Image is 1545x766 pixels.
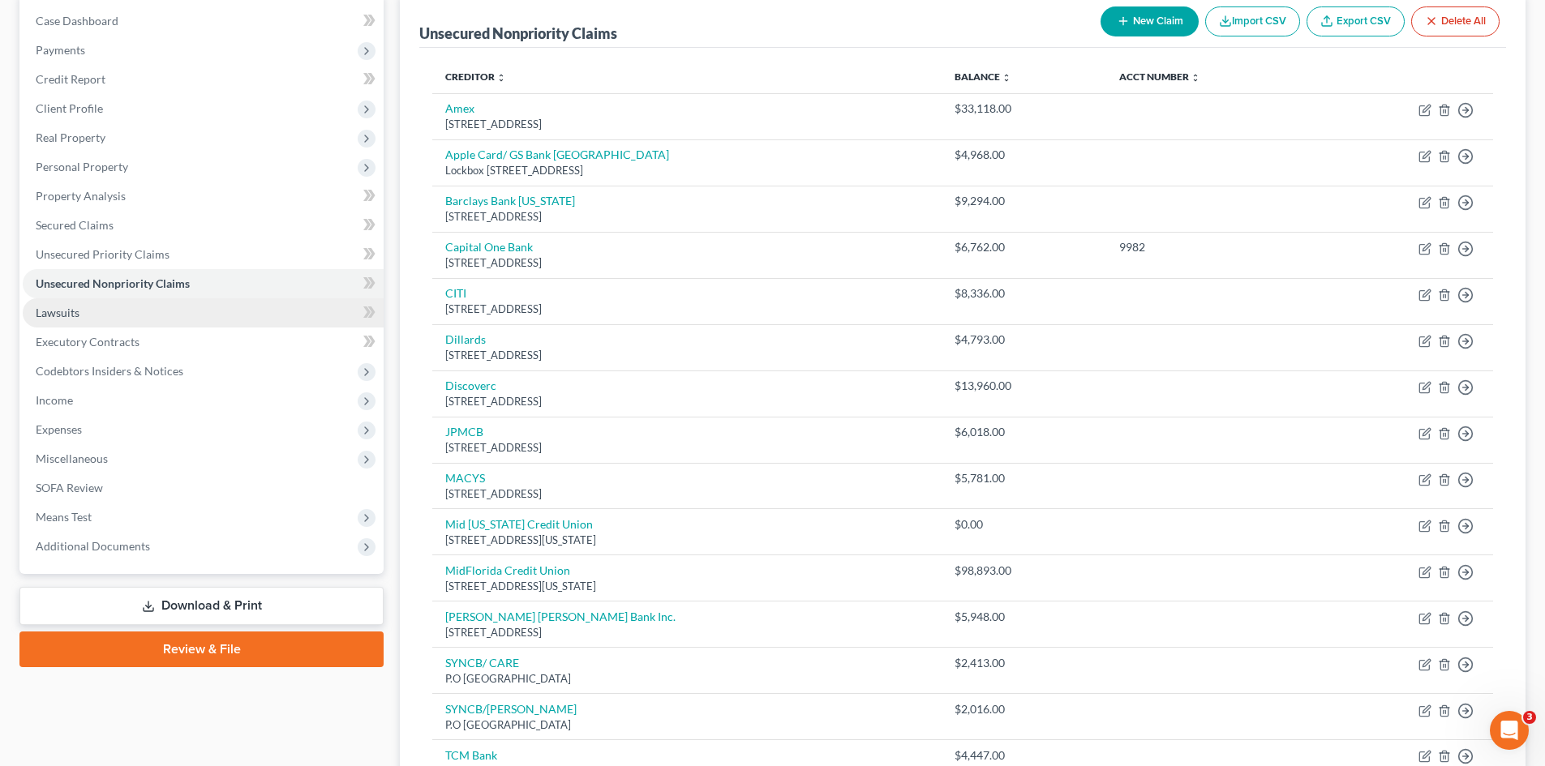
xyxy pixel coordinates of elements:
div: [STREET_ADDRESS] [445,302,929,317]
a: MidFlorida Credit Union [445,563,570,577]
div: [STREET_ADDRESS] [445,625,929,640]
span: Credit Report [36,72,105,86]
a: Executory Contracts [23,327,384,357]
i: unfold_more [496,73,506,83]
a: Balance unfold_more [955,71,1011,83]
div: Lockbox [STREET_ADDRESS] [445,163,929,178]
a: Review & File [19,631,384,667]
a: JPMCB [445,425,483,439]
span: Lawsuits [36,306,79,319]
button: New Claim [1101,6,1199,36]
div: $2,413.00 [955,655,1093,671]
a: Creditor unfold_more [445,71,506,83]
a: [PERSON_NAME] [PERSON_NAME] Bank Inc. [445,610,676,623]
div: $2,016.00 [955,701,1093,717]
div: $5,948.00 [955,609,1093,625]
div: $4,968.00 [955,147,1093,163]
a: Credit Report [23,65,384,94]
span: Miscellaneous [36,451,108,465]
i: unfold_more [1191,73,1200,83]
div: P.O [GEOGRAPHIC_DATA] [445,717,929,733]
a: Apple Card/ GS Bank [GEOGRAPHIC_DATA] [445,148,669,161]
a: MACYS [445,471,485,485]
a: Download & Print [19,587,384,625]
div: $33,118.00 [955,101,1093,117]
a: Barclays Bank [US_STATE] [445,194,575,208]
a: Discoverc [445,379,496,392]
a: Dillards [445,332,486,346]
span: Payments [36,43,85,57]
a: Export CSV [1307,6,1405,36]
div: Unsecured Nonpriority Claims [419,24,617,43]
div: [STREET_ADDRESS] [445,255,929,271]
span: Personal Property [36,160,128,173]
i: unfold_more [1002,73,1011,83]
div: [STREET_ADDRESS] [445,209,929,225]
a: Property Analysis [23,182,384,211]
span: Codebtors Insiders & Notices [36,364,183,378]
a: Secured Claims [23,211,384,240]
span: Property Analysis [36,189,126,203]
div: [STREET_ADDRESS] [445,394,929,409]
a: Unsecured Priority Claims [23,240,384,269]
a: Unsecured Nonpriority Claims [23,269,384,298]
span: Real Property [36,131,105,144]
a: Capital One Bank [445,240,533,254]
div: [STREET_ADDRESS] [445,440,929,456]
span: 3 [1523,711,1536,724]
span: Secured Claims [36,218,114,232]
span: SOFA Review [36,481,103,494]
div: $8,336.00 [955,285,1093,302]
div: $98,893.00 [955,563,1093,579]
a: Acct Number unfold_more [1119,71,1200,83]
a: SOFA Review [23,473,384,503]
div: $5,781.00 [955,470,1093,486]
div: $0.00 [955,516,1093,533]
a: TCM Bank [445,748,497,762]
div: [STREET_ADDRESS] [445,117,929,132]
div: [STREET_ADDRESS] [445,486,929,502]
div: [STREET_ADDRESS][US_STATE] [445,579,929,594]
span: Case Dashboard [36,14,118,28]
span: Unsecured Priority Claims [36,247,170,261]
a: SYNCB/ CARE [445,656,519,670]
a: Case Dashboard [23,6,384,36]
div: $9,294.00 [955,193,1093,209]
div: $6,018.00 [955,424,1093,440]
button: Import CSV [1205,6,1300,36]
div: $13,960.00 [955,378,1093,394]
iframe: Intercom live chat [1490,711,1529,750]
span: Additional Documents [36,539,150,553]
span: Unsecured Nonpriority Claims [36,276,190,290]
span: Executory Contracts [36,335,139,349]
div: $6,762.00 [955,239,1093,255]
a: CITI [445,286,466,300]
span: Expenses [36,422,82,436]
a: Mid [US_STATE] Credit Union [445,517,593,531]
div: P.O [GEOGRAPHIC_DATA] [445,671,929,687]
a: SYNCB/[PERSON_NAME] [445,702,577,716]
span: Client Profile [36,101,103,115]
div: $4,447.00 [955,747,1093,764]
span: Income [36,393,73,407]
div: [STREET_ADDRESS] [445,348,929,363]
div: [STREET_ADDRESS][US_STATE] [445,533,929,548]
div: 9982 [1119,239,1306,255]
a: Amex [445,101,474,115]
button: Delete All [1411,6,1500,36]
span: Means Test [36,510,92,524]
div: $4,793.00 [955,332,1093,348]
a: Lawsuits [23,298,384,327]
